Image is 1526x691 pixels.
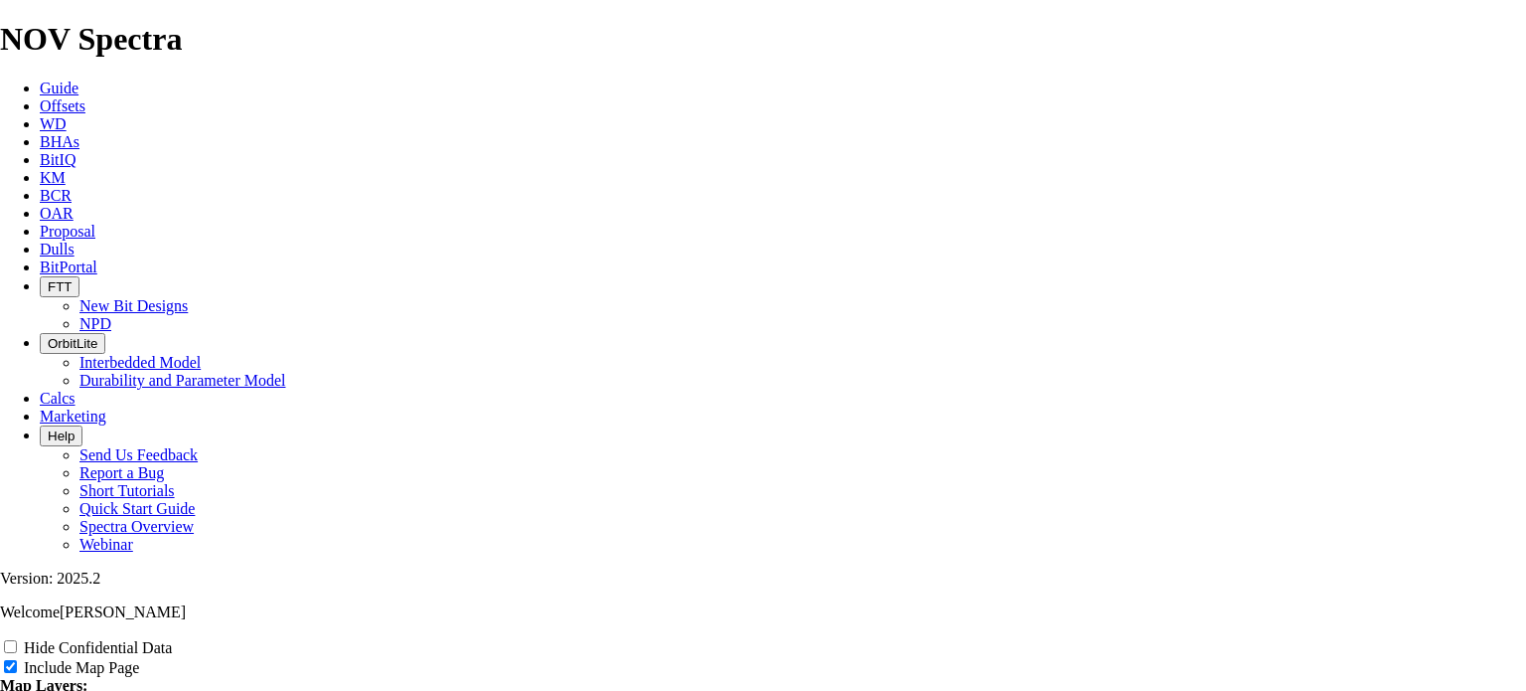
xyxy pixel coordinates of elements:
a: Quick Start Guide [79,500,195,517]
a: OAR [40,205,74,222]
a: New Bit Designs [79,297,188,314]
a: Send Us Feedback [79,446,198,463]
a: Proposal [40,223,95,240]
a: BCR [40,187,72,204]
a: KM [40,169,66,186]
button: OrbitLite [40,333,105,354]
a: BitPortal [40,259,97,275]
a: Durability and Parameter Model [79,372,286,389]
label: Hide Confidential Data [24,639,172,656]
a: Interbedded Model [79,354,201,371]
a: BitIQ [40,151,76,168]
button: FTT [40,276,79,297]
span: FTT [48,279,72,294]
span: OrbitLite [48,336,97,351]
span: Help [48,429,75,443]
a: WD [40,115,67,132]
a: Short Tutorials [79,482,175,499]
a: Dulls [40,241,75,258]
a: Marketing [40,408,106,425]
button: Help [40,426,82,446]
a: BHAs [40,133,79,150]
a: Guide [40,80,78,96]
a: NPD [79,315,111,332]
a: Calcs [40,390,76,407]
a: Webinar [79,536,133,553]
a: Report a Bug [79,464,164,481]
label: Include Map Page [24,659,139,676]
span: [PERSON_NAME] [60,604,186,620]
a: Spectra Overview [79,518,194,535]
a: Offsets [40,97,85,114]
